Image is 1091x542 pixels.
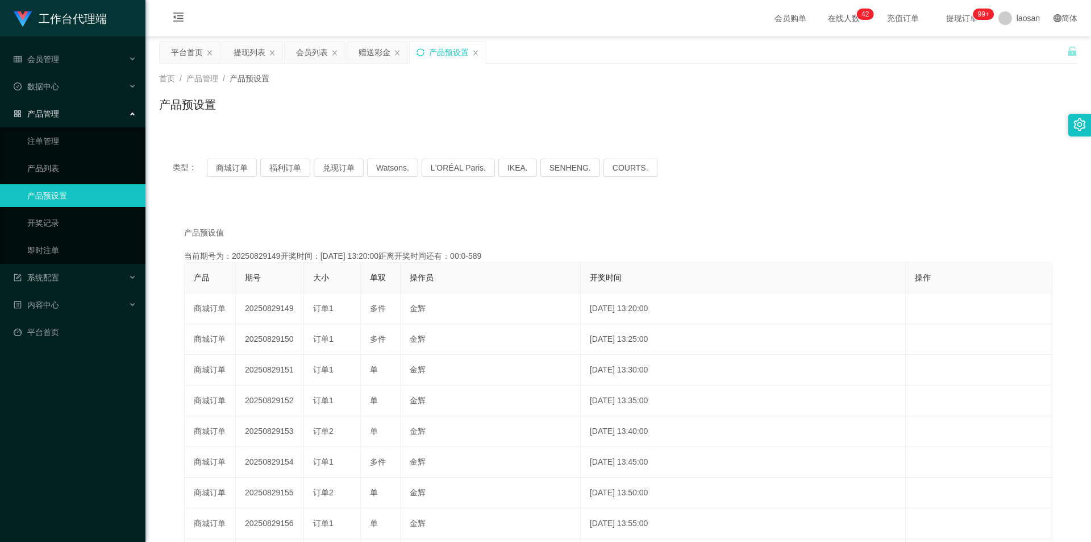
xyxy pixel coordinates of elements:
td: [DATE] 13:55:00 [581,508,906,539]
span: 会员管理 [14,55,59,64]
span: 产品预设值 [184,227,224,239]
span: 订单2 [313,488,334,497]
button: L'ORÉAL Paris. [422,159,495,177]
span: 单双 [370,273,386,282]
td: 20250829153 [236,416,304,447]
i: 图标: sync [417,48,424,56]
span: 单 [370,365,378,374]
span: 单 [370,427,378,436]
i: 图标: form [14,274,22,282]
td: [DATE] 13:20:00 [581,293,906,324]
span: 产品管理 [186,74,218,83]
td: 金辉 [401,478,581,508]
span: 期号 [245,273,261,282]
a: 产品预设置 [27,184,136,207]
div: 平台首页 [171,42,203,63]
span: 单 [370,519,378,528]
td: [DATE] 13:50:00 [581,478,906,508]
td: 20250829149 [236,293,304,324]
td: 金辉 [401,324,581,355]
td: [DATE] 13:40:00 [581,416,906,447]
a: 工作台代理端 [14,14,107,23]
i: 图标: profile [14,301,22,309]
span: 订单1 [313,457,334,466]
span: 订单1 [313,519,334,528]
td: 20250829151 [236,355,304,386]
td: 商城订单 [185,447,236,478]
button: 福利订单 [260,159,310,177]
button: 兑现订单 [314,159,364,177]
span: 订单2 [313,427,334,436]
i: 图标: setting [1073,118,1086,131]
i: 图标: close [269,49,276,56]
span: 首页 [159,74,175,83]
td: 商城订单 [185,416,236,447]
td: 金辉 [401,355,581,386]
span: 开奖时间 [590,273,622,282]
td: [DATE] 13:35:00 [581,386,906,416]
button: 商城订单 [207,159,257,177]
span: 订单1 [313,334,334,344]
p: 4 [861,9,865,20]
sup: 42 [857,9,873,20]
td: 20250829152 [236,386,304,416]
span: 产品预设置 [230,74,269,83]
i: 图标: close [394,49,401,56]
span: 操作 [915,273,931,282]
td: 金辉 [401,508,581,539]
td: 商城订单 [185,508,236,539]
td: 20250829150 [236,324,304,355]
i: 图标: close [206,49,213,56]
a: 注单管理 [27,130,136,152]
td: [DATE] 13:45:00 [581,447,906,478]
span: 产品 [194,273,210,282]
td: 20250829155 [236,478,304,508]
a: 即时注单 [27,239,136,262]
sup: 1003 [973,9,994,20]
i: 图标: unlock [1067,46,1077,56]
h1: 产品预设置 [159,96,216,113]
i: 图标: table [14,55,22,63]
div: 会员列表 [296,42,328,63]
span: 内容中心 [14,300,59,309]
span: 产品管理 [14,109,59,118]
a: 开奖记录 [27,212,136,234]
span: 订单1 [313,396,334,405]
span: 大小 [313,273,329,282]
div: 当前期号为：20250829149开奖时间：[DATE] 13:20:00距离开奖时间还有：00:0-589 [184,250,1052,262]
td: 商城订单 [185,386,236,416]
button: SENHENG. [540,159,600,177]
td: 商城订单 [185,293,236,324]
span: / [223,74,225,83]
button: IKEA. [498,159,537,177]
span: 操作员 [410,273,434,282]
span: 类型： [173,159,207,177]
td: 金辉 [401,386,581,416]
i: 图标: appstore-o [14,110,22,118]
h1: 工作台代理端 [39,1,107,37]
button: Watsons. [367,159,418,177]
td: 商城订单 [185,478,236,508]
span: / [180,74,182,83]
span: 多件 [370,334,386,344]
span: 订单1 [313,304,334,313]
span: 提现订单 [940,14,984,22]
p: 2 [865,9,869,20]
i: 图标: close [331,49,338,56]
span: 多件 [370,457,386,466]
div: 赠送彩金 [359,42,390,63]
a: 图标: dashboard平台首页 [14,321,136,344]
td: [DATE] 13:30:00 [581,355,906,386]
td: 金辉 [401,293,581,324]
div: 产品预设置 [429,42,469,63]
span: 多件 [370,304,386,313]
td: [DATE] 13:25:00 [581,324,906,355]
span: 数据中心 [14,82,59,91]
span: 单 [370,488,378,497]
td: 20250829156 [236,508,304,539]
span: 订单1 [313,365,334,374]
td: 金辉 [401,447,581,478]
td: 商城订单 [185,324,236,355]
td: 商城订单 [185,355,236,386]
i: 图标: global [1053,14,1061,22]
